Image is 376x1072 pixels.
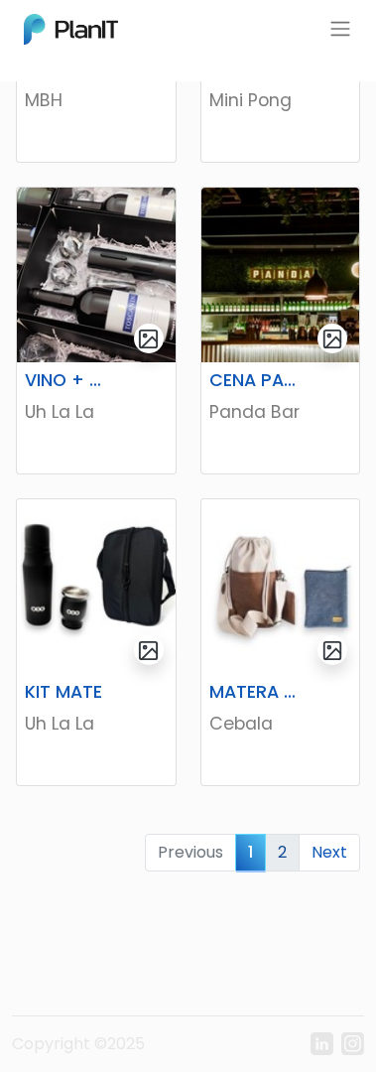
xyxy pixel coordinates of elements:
h6: KIT MATE [13,682,124,703]
img: linkedin-cc7d2dbb1a16aff8e18f147ffe980d30ddd5d9e01409788280e63c91fc390ff4.svg [311,1032,333,1055]
img: thumb_99BBCD63-EF96-4B08-BE7C-73DB5A7664DF.jpeg [17,499,176,674]
p: MBH [25,87,168,113]
p: Uh La La [25,711,168,737]
a: Next [299,834,360,871]
a: 2 [265,834,300,871]
img: thumb_1FC5AA0F-4315-4F37-BDED-CB1509ED8A1C.jpeg [17,188,176,362]
img: gallery-light [321,328,344,350]
a: gallery-light CENA PARA 2 Panda Bar [200,187,361,474]
p: Panda Bar [209,399,352,425]
p: Mini Pong [209,87,352,113]
h6: VINO + DESCORCHADOR [13,370,124,391]
img: gallery-light [321,639,344,662]
img: thumb_image-Photoroom__19_.jpg [201,499,360,674]
h6: MATERA ZAIRA + YERBERO [197,682,309,703]
img: PlanIt Logo [24,14,118,45]
a: gallery-light MATERA ZAIRA + YERBERO Cebala [200,498,361,786]
p: Cebala [209,711,352,737]
img: instagram-7ba2a2629254302ec2a9470e65da5de918c9f3c9a63008f8abed3140a32961bf.svg [341,1032,364,1055]
h6: CENA PARA 2 [197,370,309,391]
img: gallery-light [137,639,160,662]
img: gallery-light [137,328,160,350]
a: gallery-light KIT MATE Uh La La [16,498,177,786]
p: Copyright ©2025 [12,1032,145,1056]
img: thumb_thumb_9209972E-E399-434D-BEEF-F65B94FC7BA6_1_201_a.jpeg [201,188,360,362]
span: 1 [235,834,266,871]
p: Uh La La [25,399,168,425]
a: gallery-light VINO + DESCORCHADOR Uh La La [16,187,177,474]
